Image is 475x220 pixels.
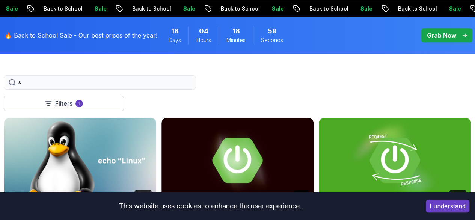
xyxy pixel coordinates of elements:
[303,5,354,12] p: Back to School
[214,5,265,12] p: Back to School
[4,118,156,203] img: Linux Fundamentals card
[265,5,290,12] p: Sale
[161,118,314,203] img: Advanced Spring Boot card
[232,26,240,36] span: 18 Minutes
[169,36,181,44] span: Days
[137,191,149,197] p: 6.00h
[55,99,72,108] p: Filters
[4,96,124,111] button: Filters1
[427,31,456,40] p: Grab Now
[6,198,415,214] div: This website uses cookies to enhance the user experience.
[296,191,307,197] p: 5.18h
[451,191,464,197] p: 3.30h
[177,5,201,12] p: Sale
[261,36,283,44] span: Seconds
[354,5,378,12] p: Sale
[443,5,467,12] p: Sale
[426,200,469,212] button: Accept cookies
[88,5,112,12] p: Sale
[78,100,80,106] p: 1
[268,26,277,36] span: 59 Seconds
[18,79,191,86] input: Search Java, React, Spring boot ...
[392,5,443,12] p: Back to School
[226,36,246,44] span: Minutes
[319,118,471,203] img: Building APIs with Spring Boot card
[171,26,179,36] span: 18 Days
[37,5,88,12] p: Back to School
[126,5,177,12] p: Back to School
[196,36,211,44] span: Hours
[199,26,208,36] span: 4 Hours
[5,31,157,40] p: 🔥 Back to School Sale - Our best prices of the year!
